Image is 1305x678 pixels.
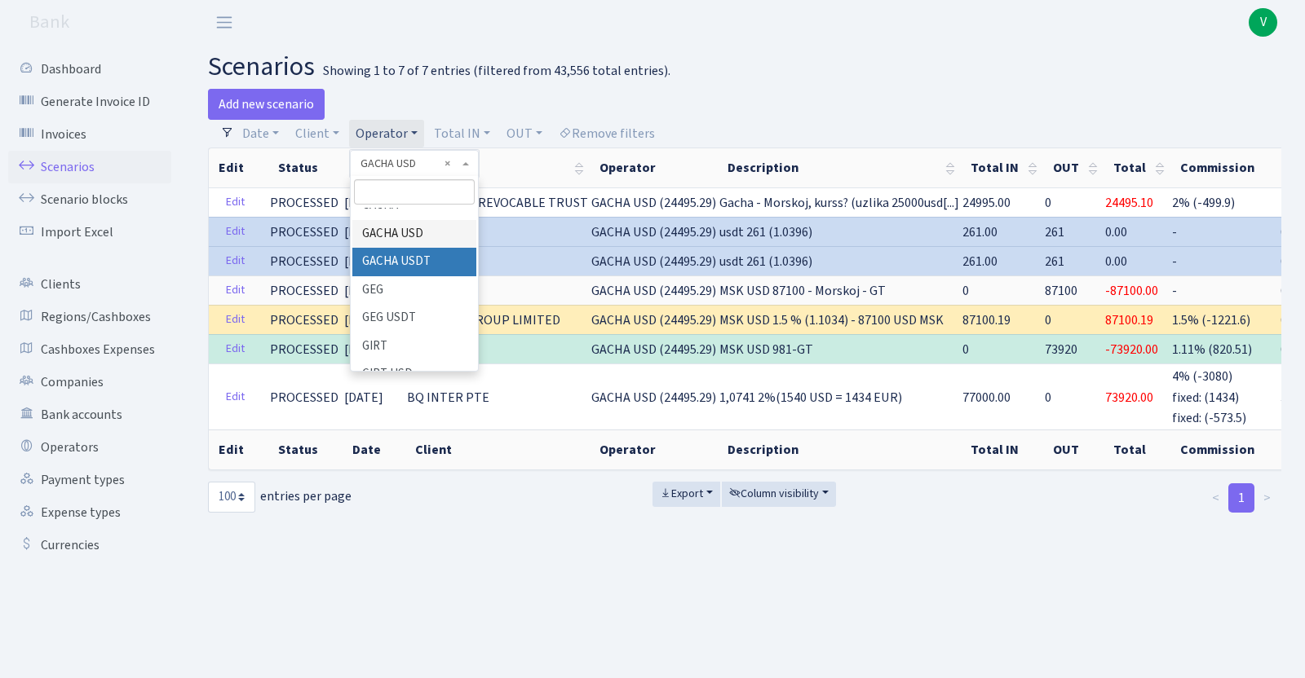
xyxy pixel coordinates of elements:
span: - [1172,223,1177,241]
a: Payment types [8,464,171,496]
span: 87100.19 [1105,311,1153,329]
a: Edit [219,219,252,244]
th: Commission [1170,148,1279,187]
div: Showing 1 to 7 of 7 entries (filtered from 43,556 total entries). [323,64,670,79]
span: 1,0741 2%(1540 USD = 1434 EUR) [719,389,902,407]
span: GACHA USD (24495.29) [591,253,716,271]
span: [DATE] [344,282,383,300]
span: Remove all items [445,156,450,172]
a: Regions/Cashboxes [8,301,171,333]
a: Edit [219,307,252,332]
a: 1 [1228,483,1254,513]
button: Export [652,482,720,507]
span: GACHA USD (24495.29) [591,341,716,359]
th: Client : activate to sort column ascending [405,148,590,187]
a: Date [236,120,285,147]
span: scenarios [208,48,315,86]
th: Date : activate to sort column ascending [343,148,405,187]
a: Client [289,120,346,147]
a: Total IN [427,120,497,147]
a: Invoices [8,118,171,151]
span: 77000.00 [962,389,1011,407]
span: GACHA USD [361,156,458,172]
th: Total IN [961,429,1043,469]
th: OUT : activate to sort column ascending [1043,148,1104,187]
th: Description [718,429,961,469]
span: [DATE] [344,389,383,407]
th: Edit [209,148,268,187]
span: 0 [1045,389,1051,407]
span: PARADISE IRREVOCABLE TRUST [407,193,588,213]
span: 73920 [1045,341,1077,359]
a: Generate Invoice ID [8,86,171,118]
span: 0 [962,341,969,359]
a: Operator [349,120,424,147]
span: PROCESSED [270,389,338,407]
a: V [1249,8,1277,37]
a: Remove filters [552,120,661,147]
span: MSK USD 981-GT [719,341,813,359]
span: 24495.10 [1105,194,1153,212]
span: 0 [1045,194,1051,212]
th: Operator [590,148,718,187]
a: Bank accounts [8,398,171,431]
span: 261 [1045,253,1064,271]
li: GIRT [352,332,476,361]
span: [DATE] [344,311,383,329]
label: entries per page [208,482,352,513]
th: Total : activate to sort column ascending [1104,148,1170,187]
li: GIRT USD [352,360,476,389]
th: Client [405,429,590,469]
span: [DATE] [344,194,383,212]
span: - [1172,282,1177,300]
a: Edit [219,278,252,303]
span: PROCESSED [270,341,338,359]
span: 4% (-3080) fixed: (1434) fixed: (-573.5) [1172,368,1246,427]
a: Edit [219,385,252,410]
span: usdt 261 (1.0396) [719,253,812,271]
a: Expense types [8,496,171,529]
span: GACHA USD (24495.29) [591,389,716,407]
span: Export [660,486,703,502]
span: 73920.00 [1105,389,1153,407]
span: Gacha - Morskoj, kurss? (uzlika 25000usd[...] [719,194,959,212]
a: Operators [8,431,171,464]
th: Date [343,429,405,469]
span: MSK USD 87100 - Morskoj - GT [719,282,886,300]
span: MACCHEM GROUP LIMITED [407,310,560,330]
a: Edit [219,190,252,215]
span: 1.5% (-1221.6) [1172,311,1250,329]
span: BQ INTER PTE [407,388,489,407]
li: GEG [352,276,476,305]
a: Import Excel [8,216,171,249]
li: GEG USDT [352,304,476,332]
a: Dashboard [8,53,171,86]
li: GACHA USDT [352,248,476,276]
a: Clients [8,268,171,301]
span: GACHA USD (24495.29) [591,311,716,329]
a: Companies [8,366,171,398]
th: Total IN : activate to sort column ascending [961,148,1043,187]
span: Column visibility [729,486,819,502]
a: Currencies [8,529,171,561]
span: [DATE] [344,223,383,241]
a: Scenario blocks [8,183,171,216]
th: Status [268,148,343,187]
th: Description : activate to sort column ascending [718,148,961,187]
span: MSK USD 1.5 % (1.1034) - 87100 USD MSK [719,311,944,329]
a: Cashboxes Expenses [8,333,171,366]
a: Edit [219,249,252,274]
th: Total [1104,429,1170,469]
span: GACHA USD (24495.29) [591,223,716,241]
span: 87100.19 [962,311,1011,329]
span: 0.00 [1105,223,1127,241]
span: PROCESSED [270,282,338,300]
button: Toggle navigation [204,9,245,36]
span: 0 [1045,311,1051,329]
span: -87100.00 [1105,282,1158,300]
span: 24995.00 [962,194,1011,212]
span: usdt 261 (1.0396) [719,223,812,241]
a: Add new scenario [208,89,325,120]
span: PROCESSED [270,253,338,271]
